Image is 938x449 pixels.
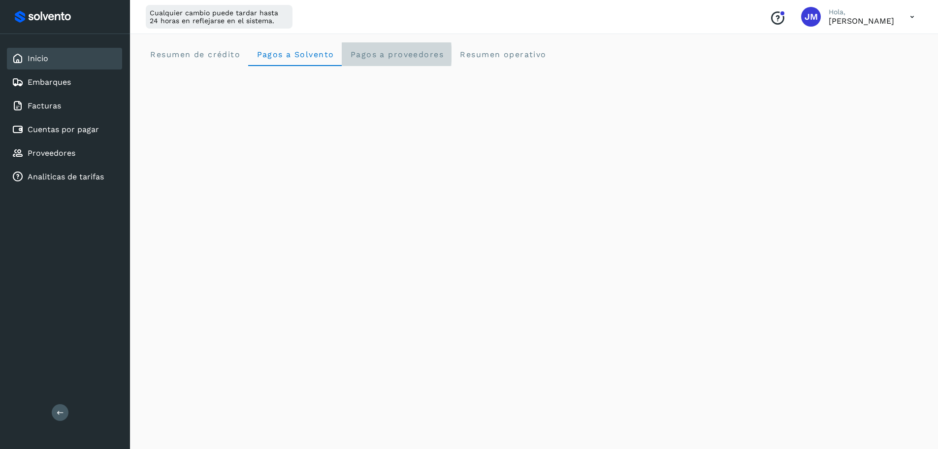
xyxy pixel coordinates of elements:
[7,71,122,93] div: Embarques
[28,125,99,134] a: Cuentas por pagar
[146,5,292,29] div: Cualquier cambio puede tardar hasta 24 horas en reflejarse en el sistema.
[7,119,122,140] div: Cuentas por pagar
[350,50,444,59] span: Pagos a proveedores
[7,166,122,188] div: Analiticas de tarifas
[28,148,75,158] a: Proveedores
[7,142,122,164] div: Proveedores
[7,95,122,117] div: Facturas
[829,8,894,16] p: Hola,
[459,50,547,59] span: Resumen operativo
[150,50,240,59] span: Resumen de crédito
[256,50,334,59] span: Pagos a Solvento
[829,16,894,26] p: Jairo Mendez Sastre
[28,54,48,63] a: Inicio
[28,172,104,181] a: Analiticas de tarifas
[28,77,71,87] a: Embarques
[7,48,122,69] div: Inicio
[28,101,61,110] a: Facturas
